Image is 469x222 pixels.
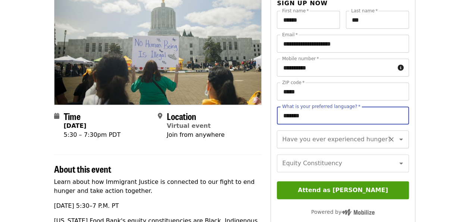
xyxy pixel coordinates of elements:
[64,110,81,123] span: Time
[54,201,262,210] p: [DATE] 5:30–7 P.M. PT
[277,107,409,124] input: What is your preferred language?
[282,80,304,85] label: ZIP code
[64,122,87,129] strong: [DATE]
[277,11,340,29] input: First name
[158,112,162,120] i: map-marker-alt icon
[167,131,225,138] span: Join from anywhere
[396,158,406,169] button: Open
[282,104,360,109] label: What is your preferred language?
[386,134,397,145] button: Clear
[167,110,196,123] span: Location
[282,9,309,13] label: First name
[311,209,375,215] span: Powered by
[282,56,319,61] label: Mobile number
[54,178,262,195] p: Learn about how Immigrant Justice is connected to our fight to end hunger and take action together.
[54,112,59,120] i: calendar icon
[54,162,111,175] span: About this event
[396,134,406,145] button: Open
[277,35,409,53] input: Email
[277,181,409,199] button: Attend as [PERSON_NAME]
[346,11,409,29] input: Last name
[277,83,409,101] input: ZIP code
[64,130,121,139] div: 5:30 – 7:30pm PDT
[351,9,378,13] label: Last name
[398,64,404,71] i: circle-info icon
[341,209,375,216] img: Powered by Mobilize
[277,59,394,77] input: Mobile number
[282,33,298,37] label: Email
[167,122,211,129] a: Virtual event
